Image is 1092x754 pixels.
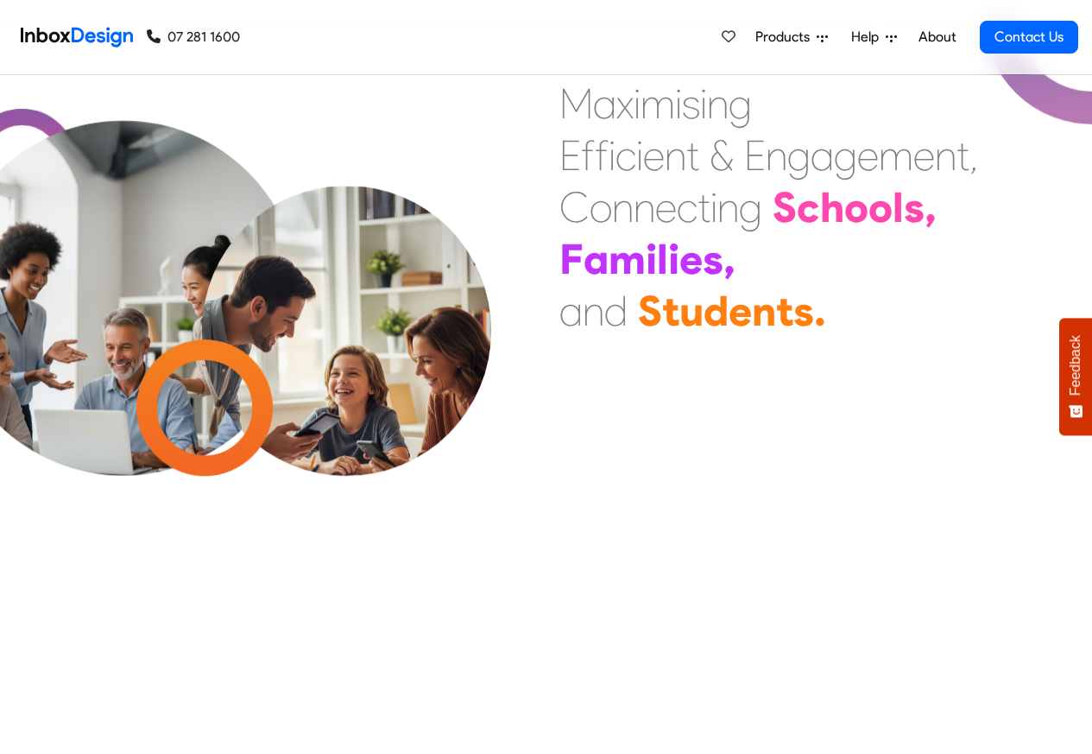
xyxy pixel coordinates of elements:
div: l [893,181,904,233]
div: a [811,130,834,181]
div: n [665,130,686,181]
a: Products [748,20,835,54]
button: Feedback - Show survey [1059,318,1092,435]
div: , [723,233,735,285]
div: m [609,233,646,285]
a: Help [844,20,904,54]
div: f [595,130,609,181]
div: n [752,285,776,337]
div: i [710,181,717,233]
a: Contact Us [980,21,1078,54]
div: , [969,130,978,181]
div: C [559,181,590,233]
div: e [655,181,677,233]
div: o [590,181,612,233]
div: a [559,285,583,337]
div: F [559,233,584,285]
div: l [657,233,668,285]
div: d [704,285,729,337]
div: g [729,78,752,130]
div: e [643,130,665,181]
div: n [583,285,604,337]
div: s [703,233,723,285]
div: x [616,78,634,130]
div: t [662,285,679,337]
div: t [956,130,969,181]
div: , [925,181,937,233]
span: Products [755,27,817,48]
div: g [834,130,857,181]
span: Feedback [1068,335,1083,396]
div: m [879,130,913,181]
div: n [707,78,729,130]
div: n [634,181,655,233]
div: i [675,78,682,130]
div: h [820,181,844,233]
div: e [913,130,935,181]
div: c [677,181,697,233]
div: n [717,181,739,233]
div: S [773,181,797,233]
div: i [609,130,615,181]
span: Help [851,27,886,48]
div: g [787,130,811,181]
div: e [679,233,703,285]
div: d [604,285,628,337]
div: t [697,181,710,233]
div: a [584,233,609,285]
div: c [615,130,636,181]
div: a [593,78,616,130]
div: E [744,130,766,181]
div: e [729,285,752,337]
div: c [797,181,820,233]
div: e [857,130,879,181]
div: s [793,285,814,337]
a: About [913,20,961,54]
div: i [634,78,641,130]
div: t [776,285,793,337]
div: M [559,78,593,130]
div: n [766,130,787,181]
div: S [638,285,662,337]
div: m [641,78,675,130]
div: f [581,130,595,181]
a: 07 281 1600 [147,27,240,48]
div: u [679,285,704,337]
div: i [646,233,657,285]
div: t [686,130,699,181]
div: i [700,78,707,130]
div: n [612,181,634,233]
div: Maximising Efficient & Engagement, Connecting Schools, Families, and Students. [559,78,978,337]
div: o [844,181,868,233]
img: parents_with_child.png [166,186,527,548]
div: . [814,285,826,337]
div: E [559,130,581,181]
div: s [904,181,925,233]
div: o [868,181,893,233]
div: i [636,130,643,181]
div: & [710,130,734,181]
div: i [668,233,679,285]
div: s [682,78,700,130]
div: g [739,181,762,233]
div: n [935,130,956,181]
